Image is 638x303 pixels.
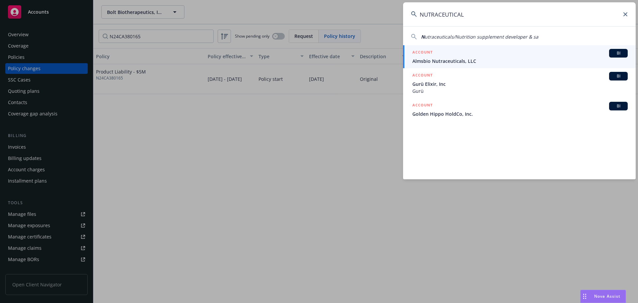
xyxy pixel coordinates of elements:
span: utraceuticals/Nutrition supplement developer & sa [425,34,538,40]
input: Search... [403,2,636,26]
span: BI [612,73,625,79]
h5: ACCOUNT [412,72,433,80]
a: ACCOUNTBIGurü Elixir, IncGurü [403,68,636,98]
span: Almsbio Nutraceuticals, LLC [412,58,628,65]
a: ACCOUNTBIGolden Hippo HoldCo, Inc. [403,98,636,121]
h5: ACCOUNT [412,102,433,110]
span: Nova Assist [594,293,620,299]
h5: ACCOUNT [412,49,433,57]
span: Golden Hippo HoldCo, Inc. [412,110,628,117]
span: Gurü [412,87,628,94]
a: ACCOUNTBIAlmsbio Nutraceuticals, LLC [403,45,636,68]
div: Drag to move [581,290,589,303]
span: BI [612,50,625,56]
span: BI [612,103,625,109]
span: N [421,34,425,40]
button: Nova Assist [580,290,626,303]
span: Gurü Elixir, Inc [412,80,628,87]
